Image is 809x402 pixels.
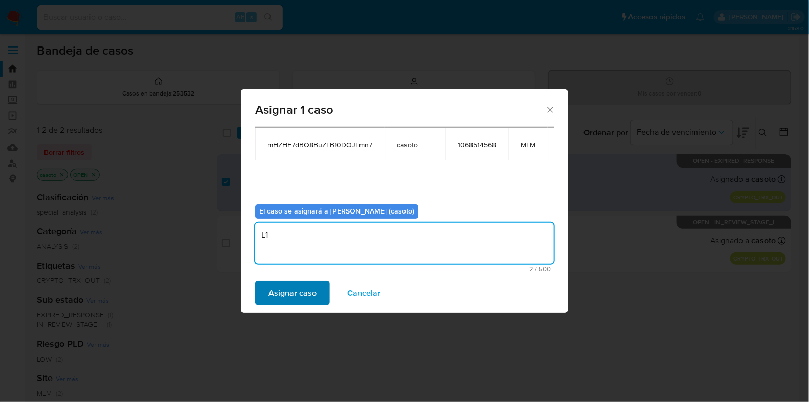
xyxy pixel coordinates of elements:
span: Asignar caso [268,282,317,304]
span: Cancelar [347,282,380,304]
span: casoto [397,140,433,149]
span: Asignar 1 caso [255,104,545,116]
button: Cancelar [334,281,394,305]
span: MLM [521,140,535,149]
b: El caso se asignará a [PERSON_NAME] (casoto) [259,206,414,216]
span: Máximo 500 caracteres [258,266,551,272]
button: Cerrar ventana [545,105,554,114]
div: assign-modal [241,89,568,313]
button: Asignar caso [255,281,330,305]
span: 1068514568 [458,140,496,149]
span: mHZHF7dBQ8BuZLBf0DOJLmn7 [267,140,372,149]
textarea: L1 [255,223,554,264]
